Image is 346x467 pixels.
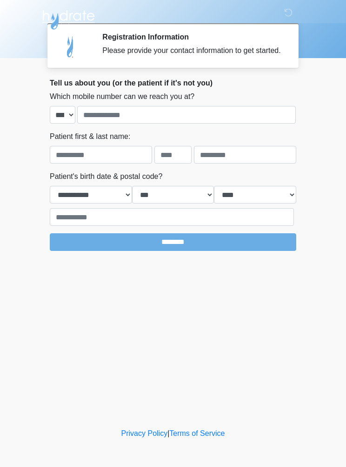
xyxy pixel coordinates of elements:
h2: Tell us about you (or the patient if it's not you) [50,79,296,87]
a: | [167,429,169,437]
label: Patient's birth date & postal code? [50,171,162,182]
a: Terms of Service [169,429,225,437]
img: Agent Avatar [57,33,85,60]
div: Please provide your contact information to get started. [102,45,282,56]
label: Which mobile number can we reach you at? [50,91,194,102]
a: Privacy Policy [121,429,168,437]
img: Hydrate IV Bar - Flagstaff Logo [40,7,96,30]
label: Patient first & last name: [50,131,130,142]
